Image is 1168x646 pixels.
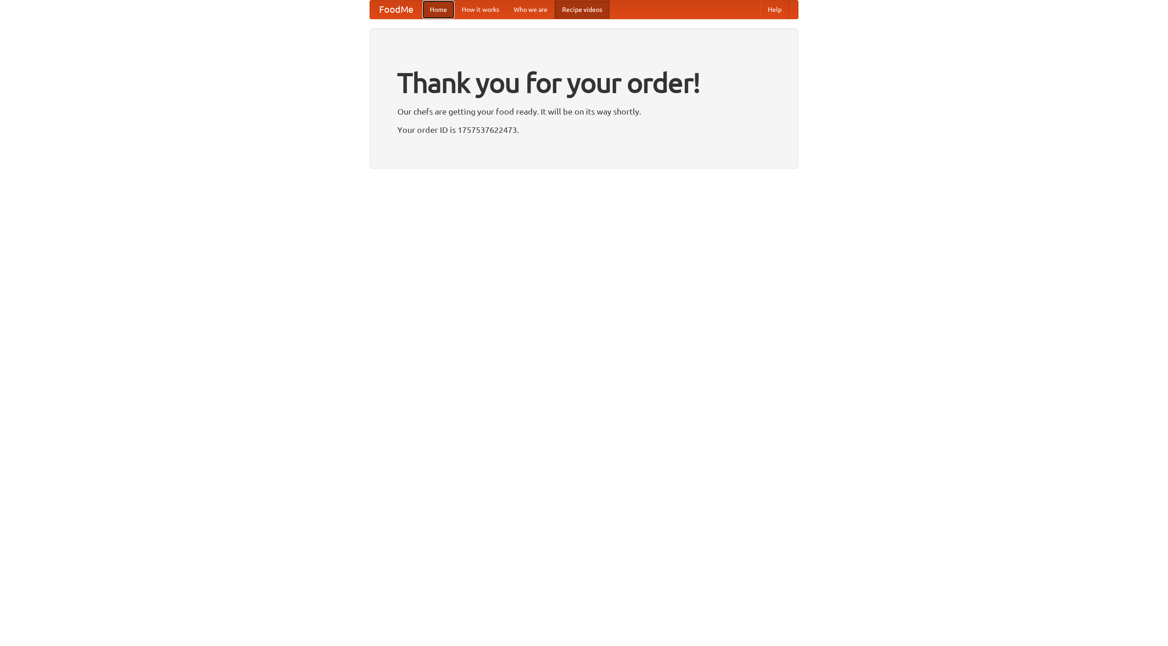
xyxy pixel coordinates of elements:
h1: Thank you for your order! [397,61,771,105]
a: Who we are [506,0,555,19]
p: Your order ID is 1757537622473. [397,123,771,137]
a: Recipe videos [555,0,610,19]
p: Our chefs are getting your food ready. It will be on its way shortly. [397,105,771,118]
a: How it works [454,0,506,19]
a: Home [422,0,454,19]
a: FoodMe [370,0,422,19]
a: Help [761,0,789,19]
